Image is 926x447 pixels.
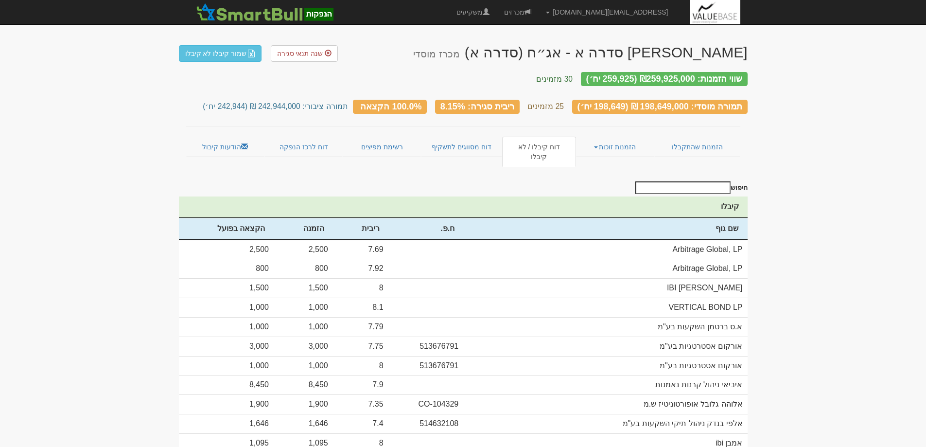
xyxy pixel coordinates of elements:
td: 1,000 [274,356,333,375]
img: SmartBull Logo [193,2,336,22]
th: ח.פ. [388,218,464,240]
td: 1,000 [274,317,333,337]
td: Arbitrage Global, LP [463,240,747,259]
div: ריבית סגירה: 8.15% [435,100,520,114]
td: 514632108 [388,414,464,433]
td: 1,646 [179,414,274,433]
div: תמורה מוסדי: 198,649,000 ₪ (198,649 יח׳) [572,100,748,114]
div: שווי הזמנות: ₪259,925,000 (259,925 יח׳) [581,72,748,86]
a: דוח קיבלו / לא קיבלו [502,137,576,167]
td: 3,000 [179,337,274,356]
td: 1,500 [179,278,274,298]
th: הקצאה בפועל [179,218,274,240]
a: דוח לרכז הנפקה [264,137,343,157]
td: 2,500 [179,240,274,259]
td: 7.9 [333,375,388,394]
td: 2,500 [274,240,333,259]
td: 1,000 [179,317,274,337]
td: 1,646 [274,414,333,433]
small: תמורה ציבורי: 242,944,000 ₪ (242,944 יח׳) [203,102,348,110]
td: 8 [333,278,388,298]
a: הזמנות זוכות [576,137,654,157]
td: 8 [333,356,388,375]
td: אורקום אסטרטגיות בע"מ [463,356,747,375]
small: מכרז מוסדי [413,49,459,59]
td: 800 [179,259,274,278]
td: 1,000 [179,298,274,317]
td: אלוהה גלובל אופורטוניטיז ש.מ [463,394,747,414]
td: CO-104329 [388,394,464,414]
td: 7.75 [333,337,388,356]
td: 7.35 [333,394,388,414]
input: חיפוש [635,181,731,194]
td: VERTICAL BOND LP [463,298,747,317]
td: Arbitrage Global, LP [463,259,747,278]
span: 100.0% הקצאה [360,101,421,111]
td: 7.92 [333,259,388,278]
td: 513676791 [388,337,464,356]
a: שנה תנאי סגירה [271,45,338,62]
td: IBI [PERSON_NAME] [463,278,747,298]
td: 800 [274,259,333,278]
td: 8,450 [179,375,274,394]
small: 30 מזמינים [536,75,573,83]
div: לוזון רונסון סדרה א - אג״ח (סדרה א) - הנפקה לציבור [413,44,747,60]
td: 8.1 [333,298,388,317]
img: excel-file-white.png [247,50,255,57]
td: 7.79 [333,317,388,337]
td: 8,450 [274,375,333,394]
td: 3,000 [274,337,333,356]
th: שם גוף [463,218,747,240]
small: 25 מזמינים [527,102,564,110]
td: אורקום אסטרטגיות בע"מ [463,337,747,356]
th: קיבלו [179,197,748,218]
span: שנה תנאי סגירה [277,50,323,57]
a: דוח מסווגים לתשקיף [421,137,502,157]
td: א.ס ברטמן השקעות בע"מ [463,317,747,337]
th: ריבית [333,218,388,240]
td: 7.69 [333,240,388,259]
td: 1,500 [274,278,333,298]
th: הזמנה [274,218,333,240]
td: 1,000 [179,356,274,375]
a: שמור קיבלו לא קיבלו [179,45,262,62]
td: 1,900 [274,394,333,414]
td: 7.4 [333,414,388,433]
td: אלפי בנדק ניהול תיקי השקעות בע"מ [463,414,747,433]
td: 513676791 [388,356,464,375]
a: הזמנות שהתקבלו [654,137,740,157]
td: איביאי ניהול קרנות נאמנות [463,375,747,394]
td: 1,000 [274,298,333,317]
td: 1,900 [179,394,274,414]
a: רשימת מפיצים [343,137,420,157]
label: חיפוש [632,181,748,194]
a: הודעות קיבול [186,137,264,157]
